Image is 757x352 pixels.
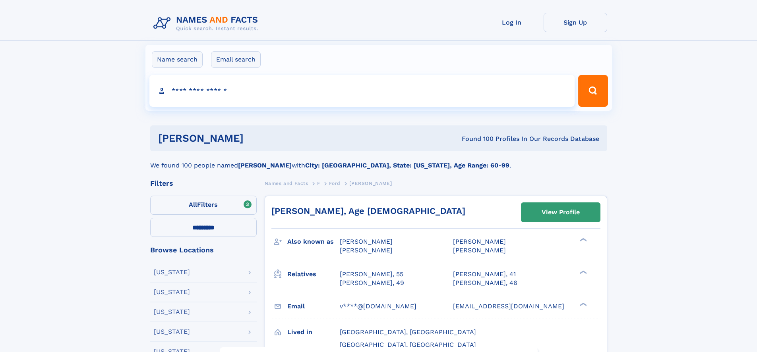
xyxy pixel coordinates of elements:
[154,309,190,315] div: [US_STATE]
[154,289,190,295] div: [US_STATE]
[578,302,587,307] div: ❯
[150,13,265,34] img: Logo Names and Facts
[578,269,587,275] div: ❯
[453,238,506,245] span: [PERSON_NAME]
[352,135,599,143] div: Found 100 Profiles In Our Records Database
[158,133,353,143] h1: [PERSON_NAME]
[150,246,257,254] div: Browse Locations
[340,238,393,245] span: [PERSON_NAME]
[329,178,340,188] a: Ford
[340,270,403,279] a: [PERSON_NAME], 55
[453,302,564,310] span: [EMAIL_ADDRESS][DOMAIN_NAME]
[287,235,340,248] h3: Also known as
[265,178,308,188] a: Names and Facts
[480,13,544,32] a: Log In
[349,181,392,186] span: [PERSON_NAME]
[542,203,580,221] div: View Profile
[340,246,393,254] span: [PERSON_NAME]
[578,237,587,242] div: ❯
[189,201,197,208] span: All
[317,181,320,186] span: F
[340,341,476,348] span: [GEOGRAPHIC_DATA], [GEOGRAPHIC_DATA]
[287,300,340,313] h3: Email
[271,206,465,216] a: [PERSON_NAME], Age [DEMOGRAPHIC_DATA]
[154,269,190,275] div: [US_STATE]
[578,75,608,107] button: Search Button
[152,51,203,68] label: Name search
[150,151,607,170] div: We found 100 people named with .
[453,270,516,279] a: [PERSON_NAME], 41
[317,178,320,188] a: F
[287,325,340,339] h3: Lived in
[149,75,575,107] input: search input
[287,267,340,281] h3: Relatives
[238,162,292,169] b: [PERSON_NAME]
[154,329,190,335] div: [US_STATE]
[305,162,509,169] b: City: [GEOGRAPHIC_DATA], State: [US_STATE], Age Range: 60-99
[521,203,600,222] a: View Profile
[453,246,506,254] span: [PERSON_NAME]
[340,328,476,336] span: [GEOGRAPHIC_DATA], [GEOGRAPHIC_DATA]
[150,180,257,187] div: Filters
[340,279,404,287] a: [PERSON_NAME], 49
[211,51,261,68] label: Email search
[150,196,257,215] label: Filters
[453,279,517,287] a: [PERSON_NAME], 46
[329,181,340,186] span: Ford
[544,13,607,32] a: Sign Up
